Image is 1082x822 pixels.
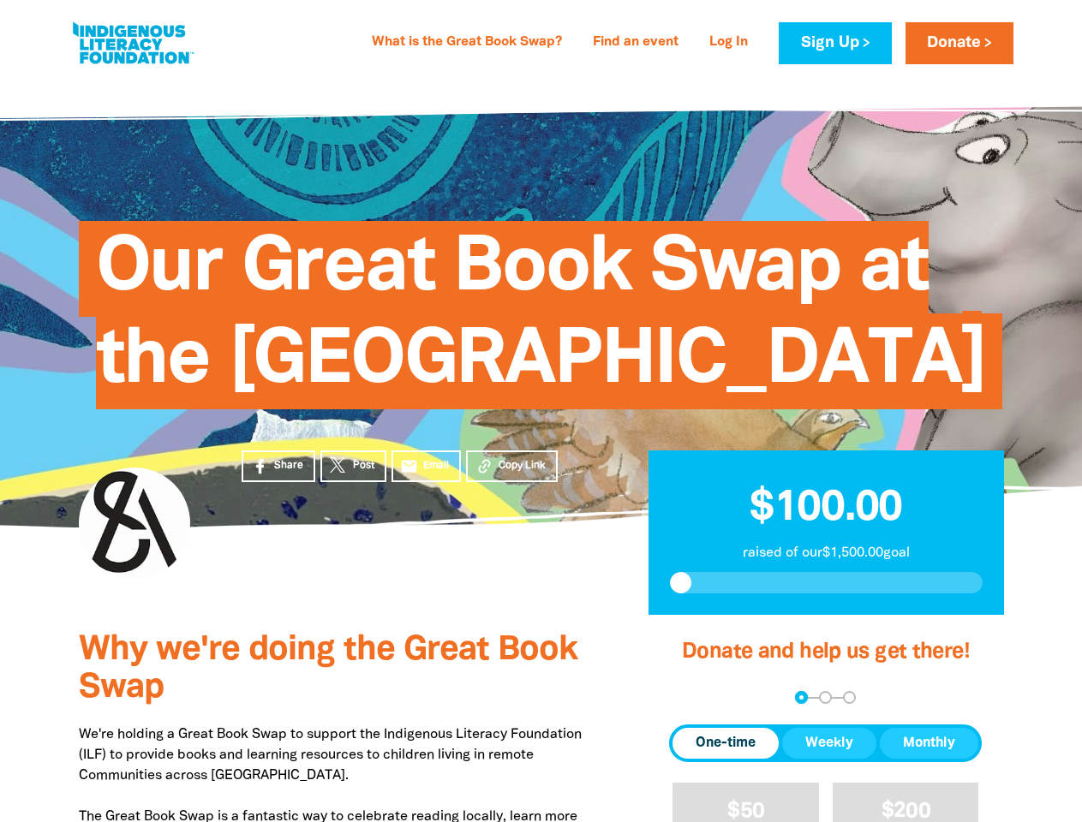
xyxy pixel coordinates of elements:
[362,29,572,57] a: What is the Great Book Swap?
[906,22,1013,64] a: Donate
[782,728,876,759] button: Weekly
[392,450,462,482] a: emailEmail
[583,29,689,57] a: Find an event
[696,733,756,753] span: One-time
[903,733,955,753] span: Monthly
[882,801,930,821] span: $200
[880,728,978,759] button: Monthly
[795,691,808,704] button: Navigate to step 1 of 3 to enter your donation amount
[499,458,546,474] span: Copy Link
[242,450,315,482] a: Share
[400,457,418,475] i: email
[727,801,764,821] span: $50
[96,234,986,409] span: Our Great Book Swap at the [GEOGRAPHIC_DATA]
[466,450,558,482] button: Copy Link
[819,691,832,704] button: Navigate to step 2 of 3 to enter your details
[669,724,982,762] div: Donation frequency
[779,22,891,64] a: Sign Up
[843,691,856,704] button: Navigate to step 3 of 3 to enter your payment details
[750,489,902,528] span: $100.00
[274,458,303,474] span: Share
[320,450,386,482] a: Post
[79,634,577,704] span: Why we're doing the Great Book Swap
[682,642,970,662] span: Donate and help us get there!
[673,728,779,759] button: One-time
[353,458,374,474] span: Post
[670,543,983,563] p: raised of our $1,500.00 goal
[699,29,758,57] a: Log In
[423,458,449,474] span: Email
[805,733,853,753] span: Weekly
